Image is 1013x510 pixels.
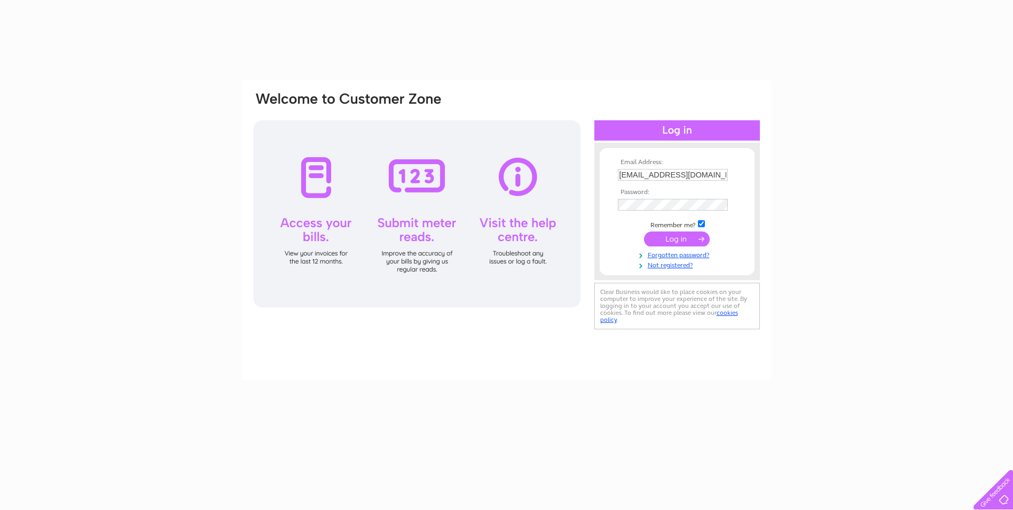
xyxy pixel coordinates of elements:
[615,219,739,229] td: Remember me?
[615,189,739,196] th: Password:
[594,283,760,329] div: Clear Business would like to place cookies on your computer to improve your experience of the sit...
[618,259,739,269] a: Not registered?
[618,249,739,259] a: Forgotten password?
[600,309,738,323] a: cookies policy
[644,231,710,246] input: Submit
[615,159,739,166] th: Email Address:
